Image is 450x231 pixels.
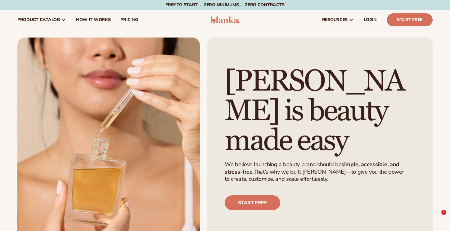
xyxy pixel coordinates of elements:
a: Start Free [387,13,433,26]
h1: [PERSON_NAME] is beauty made easy [225,67,413,156]
strong: simple, accessible, and stress-free. [225,161,399,175]
p: We believe launching a beauty brand should be That’s why we built [PERSON_NAME]—to give you the p... [225,161,410,183]
span: resources [322,17,348,22]
a: resources [317,10,359,30]
a: Start free [225,195,280,210]
span: product catalog [17,17,60,22]
a: How It Works [71,10,116,30]
span: LOGIN [364,17,377,22]
span: How It Works [76,17,111,22]
span: Free to start · ZERO minimums · ZERO contracts [165,2,285,8]
a: pricing [115,10,143,30]
a: product catalog [12,10,71,30]
iframe: Intercom live chat [429,210,443,225]
span: 1 [441,210,446,215]
span: pricing [120,17,138,22]
img: logo [210,16,240,24]
a: LOGIN [359,10,382,30]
